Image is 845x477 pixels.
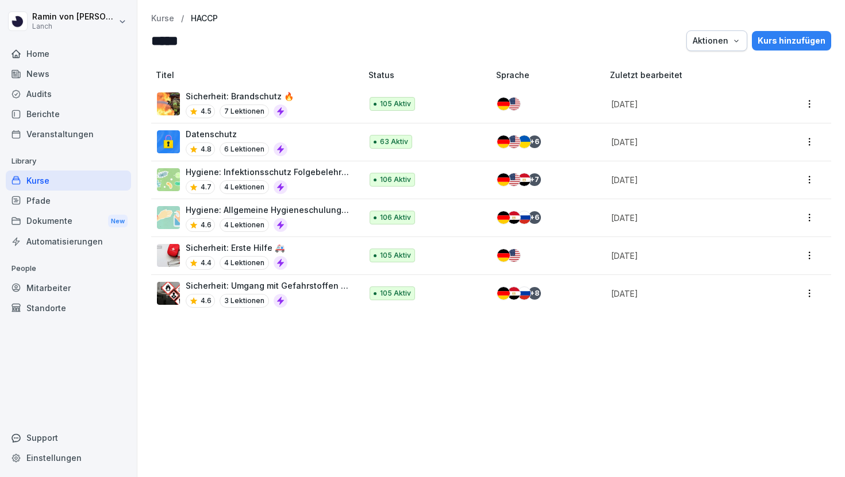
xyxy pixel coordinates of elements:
[220,256,269,270] p: 4 Lektionen
[496,69,605,81] p: Sprache
[191,14,218,24] a: HACCP
[380,212,411,223] p: 106 Aktiv
[32,12,116,22] p: Ramin von [PERSON_NAME]
[32,22,116,30] p: Lanch
[186,204,350,216] p: Hygiene: Allgemeine Hygieneschulung (nach LHMV §4)
[508,249,520,262] img: us.svg
[220,218,269,232] p: 4 Lektionen
[6,84,131,104] a: Audits
[201,258,212,268] p: 4.4
[157,168,180,191] img: tgff07aey9ahi6f4hltuk21p.png
[157,92,180,115] img: zzov6v7ntk26bk7mur8pz9wg.png
[6,104,131,124] a: Berichte
[220,294,269,308] p: 3 Lektionen
[6,211,131,232] a: DokumenteNew
[201,106,212,117] p: 4.5
[380,137,408,147] p: 63 Aktiv
[201,220,212,230] p: 4.6
[528,173,541,186] div: + 7
[611,288,760,300] p: [DATE]
[611,250,760,262] p: [DATE]
[6,44,131,64] a: Home
[6,278,131,298] a: Mitarbeiter
[611,174,760,186] p: [DATE]
[156,69,364,81] p: Titel
[220,142,269,156] p: 6 Lektionen
[6,231,131,251] a: Automatisierungen
[6,64,131,84] a: News
[508,173,520,186] img: us.svg
[508,98,520,110] img: us.svg
[508,287,520,300] img: eg.svg
[6,259,131,278] p: People
[220,104,269,118] p: 7 Lektionen
[186,166,350,178] p: Hygiene: Infektionsschutz Folgebelehrung (nach §43 IfSG)
[758,34,825,47] div: Kurs hinzufügen
[157,244,180,267] img: ovcsqbf2ewum2utvc3o527vw.png
[508,135,520,148] img: us.svg
[380,288,411,298] p: 105 Aktiv
[611,98,760,110] p: [DATE]
[610,69,774,81] p: Zuletzt bearbeitet
[181,14,184,24] p: /
[6,124,131,144] a: Veranstaltungen
[151,14,174,24] a: Kurse
[186,128,287,140] p: Datenschutz
[6,428,131,448] div: Support
[611,136,760,148] p: [DATE]
[157,130,180,153] img: gp1n7epbxsf9lzaihqn479zn.png
[186,280,350,292] p: Sicherheit: Umgang mit Gefahrstoffen 🦺
[186,90,294,102] p: Sicherheit: Brandschutz 🔥
[6,211,131,232] div: Dokumente
[508,211,520,224] img: eg.svg
[201,144,212,154] p: 4.8
[497,211,510,224] img: de.svg
[528,211,541,224] div: + 6
[518,173,531,186] img: eg.svg
[528,287,541,300] div: + 8
[497,98,510,110] img: de.svg
[611,212,760,224] p: [DATE]
[518,135,531,148] img: ua.svg
[380,250,411,261] p: 105 Aktiv
[157,282,180,305] img: ro33qf0i8ndaw7nkfv0stvse.png
[497,135,510,148] img: de.svg
[380,174,411,185] p: 106 Aktiv
[186,242,287,254] p: Sicherheit: Erste Hilfe 🚑
[220,180,269,194] p: 4 Lektionen
[518,211,531,224] img: ru.svg
[6,298,131,318] a: Standorte
[380,99,411,109] p: 105 Aktiv
[157,206,180,229] img: gxsnf7ygjsfsmxd96jxi4ufn.png
[201,296,212,306] p: 4.6
[6,191,131,211] a: Pfade
[6,170,131,191] a: Kurse
[6,152,131,170] p: Library
[497,173,510,186] img: de.svg
[368,69,492,81] p: Status
[686,30,747,51] button: Aktionen
[201,182,212,192] p: 4.7
[497,287,510,300] img: de.svg
[752,31,831,51] button: Kurs hinzufügen
[108,215,128,228] div: New
[528,135,541,148] div: + 6
[518,287,531,300] img: ru.svg
[497,249,510,262] img: de.svg
[693,34,741,47] div: Aktionen
[6,448,131,468] a: Einstellungen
